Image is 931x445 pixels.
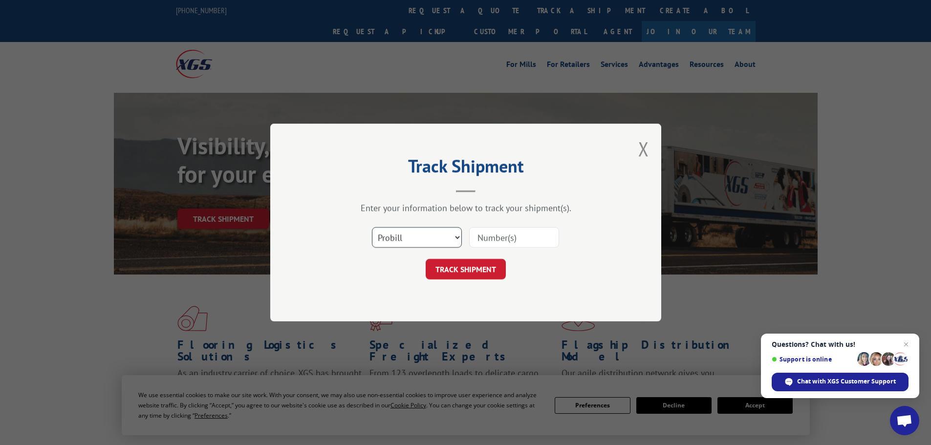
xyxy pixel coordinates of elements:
[319,159,612,178] h2: Track Shipment
[319,202,612,213] div: Enter your information below to track your shipment(s).
[638,136,649,162] button: Close modal
[890,406,919,435] div: Open chat
[772,356,854,363] span: Support is online
[772,340,909,348] span: Questions? Chat with us!
[426,259,506,279] button: TRACK SHIPMENT
[469,227,559,248] input: Number(s)
[900,339,912,350] span: Close chat
[797,377,896,386] span: Chat with XGS Customer Support
[772,373,909,391] div: Chat with XGS Customer Support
